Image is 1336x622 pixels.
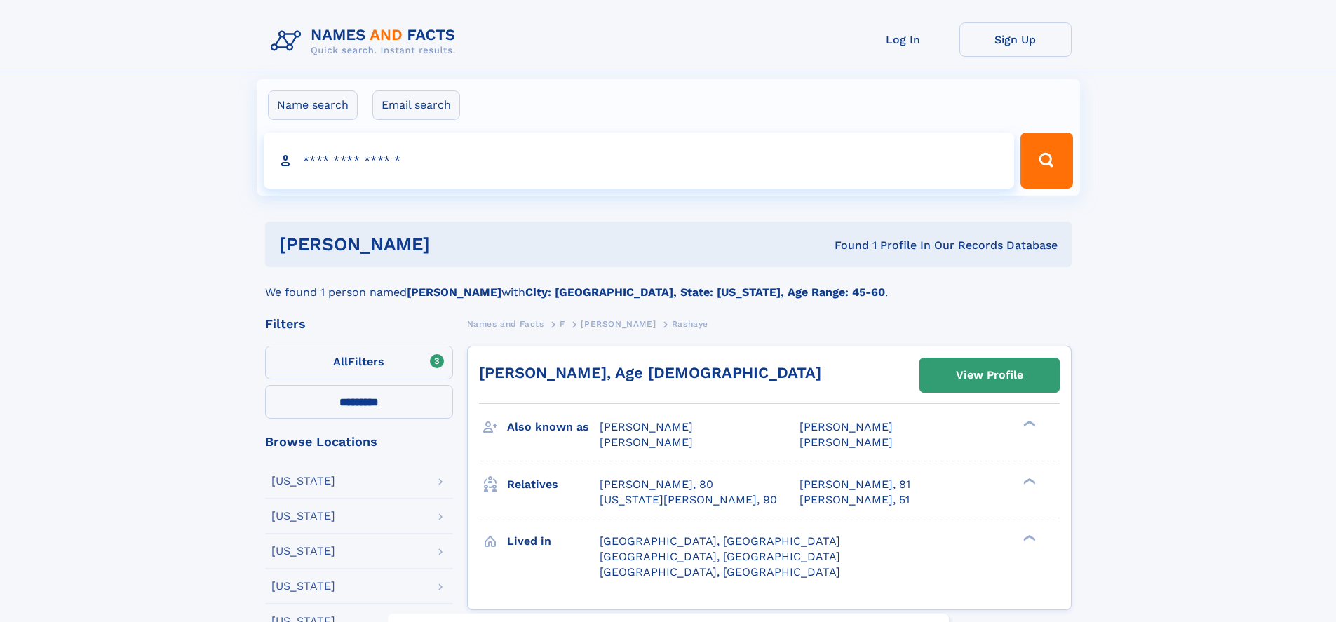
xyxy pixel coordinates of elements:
a: [PERSON_NAME], 51 [799,492,910,508]
span: Rashaye [672,319,708,329]
a: [PERSON_NAME], Age [DEMOGRAPHIC_DATA] [479,364,821,381]
div: ❯ [1020,419,1037,428]
b: City: [GEOGRAPHIC_DATA], State: [US_STATE], Age Range: 45-60 [525,285,885,299]
h1: [PERSON_NAME] [279,236,633,253]
b: [PERSON_NAME] [407,285,501,299]
div: View Profile [956,359,1023,391]
label: Name search [268,90,358,120]
h3: Relatives [507,473,600,496]
img: Logo Names and Facts [265,22,467,60]
a: View Profile [920,358,1059,392]
a: [PERSON_NAME], 80 [600,477,713,492]
span: [PERSON_NAME] [600,435,693,449]
div: Browse Locations [265,435,453,448]
h3: Lived in [507,529,600,553]
div: ❯ [1020,476,1037,485]
span: All [333,355,348,368]
div: [US_STATE] [271,546,335,557]
span: F [560,319,565,329]
span: [GEOGRAPHIC_DATA], [GEOGRAPHIC_DATA] [600,565,840,579]
span: [PERSON_NAME] [600,420,693,433]
div: Filters [265,318,453,330]
div: Found 1 Profile In Our Records Database [632,238,1058,253]
button: Search Button [1020,133,1072,189]
div: ❯ [1020,533,1037,542]
a: [PERSON_NAME] [581,315,656,332]
div: [US_STATE] [271,511,335,522]
a: [PERSON_NAME], 81 [799,477,910,492]
label: Filters [265,346,453,379]
h3: Also known as [507,415,600,439]
a: [US_STATE][PERSON_NAME], 90 [600,492,777,508]
span: [GEOGRAPHIC_DATA], [GEOGRAPHIC_DATA] [600,534,840,548]
input: search input [264,133,1015,189]
label: Email search [372,90,460,120]
span: [PERSON_NAME] [581,319,656,329]
a: F [560,315,565,332]
div: [US_STATE] [271,475,335,487]
a: Log In [847,22,959,57]
span: [PERSON_NAME] [799,435,893,449]
div: [US_STATE] [271,581,335,592]
span: [GEOGRAPHIC_DATA], [GEOGRAPHIC_DATA] [600,550,840,563]
a: Names and Facts [467,315,544,332]
a: Sign Up [959,22,1072,57]
div: We found 1 person named with . [265,267,1072,301]
span: [PERSON_NAME] [799,420,893,433]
